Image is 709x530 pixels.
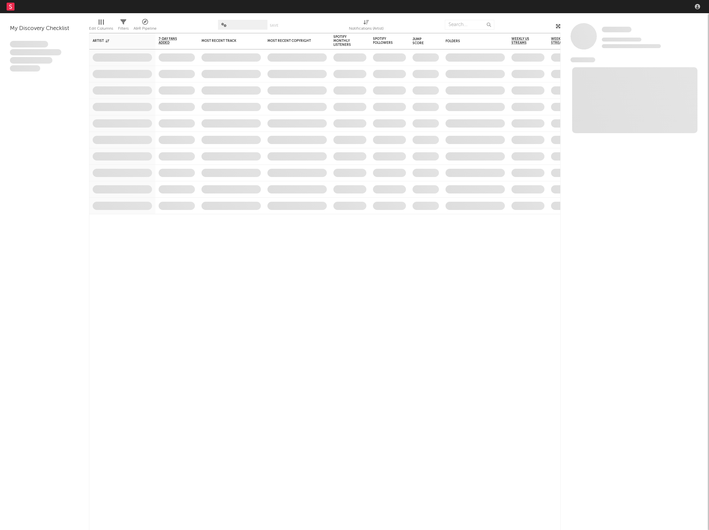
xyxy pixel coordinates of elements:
div: Filters [118,25,129,33]
div: Most Recent Track [201,39,251,43]
span: Weekly US Streams [511,37,535,45]
div: Most Recent Copyright [267,39,317,43]
div: My Discovery Checklist [10,25,79,33]
input: Search... [445,20,494,30]
span: Some Artist [602,27,632,32]
div: A&R Pipeline [134,16,157,36]
a: Some Artist [602,26,632,33]
span: Weekly UK Streams [551,37,576,45]
div: Filters [118,16,129,36]
div: Spotify Followers [373,37,396,45]
button: Save [270,24,278,27]
span: Tracking Since: [DATE] [602,38,641,42]
span: 7-Day Fans Added [159,37,185,45]
span: Lorem ipsum dolor [10,41,48,47]
span: Praesent ac interdum [10,57,52,64]
span: News Feed [570,57,595,62]
div: Notifications (Artist) [349,25,384,33]
span: Aliquam viverra [10,65,40,72]
div: Folders [446,39,495,43]
div: Spotify Monthly Listeners [333,35,356,47]
div: Jump Score [413,37,429,45]
div: Edit Columns [89,25,113,33]
div: Artist [93,39,142,43]
div: A&R Pipeline [134,25,157,33]
div: Edit Columns [89,16,113,36]
div: Notifications (Artist) [349,16,384,36]
span: Integer aliquet in purus et [10,49,61,56]
span: 0 fans last week [602,44,661,48]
